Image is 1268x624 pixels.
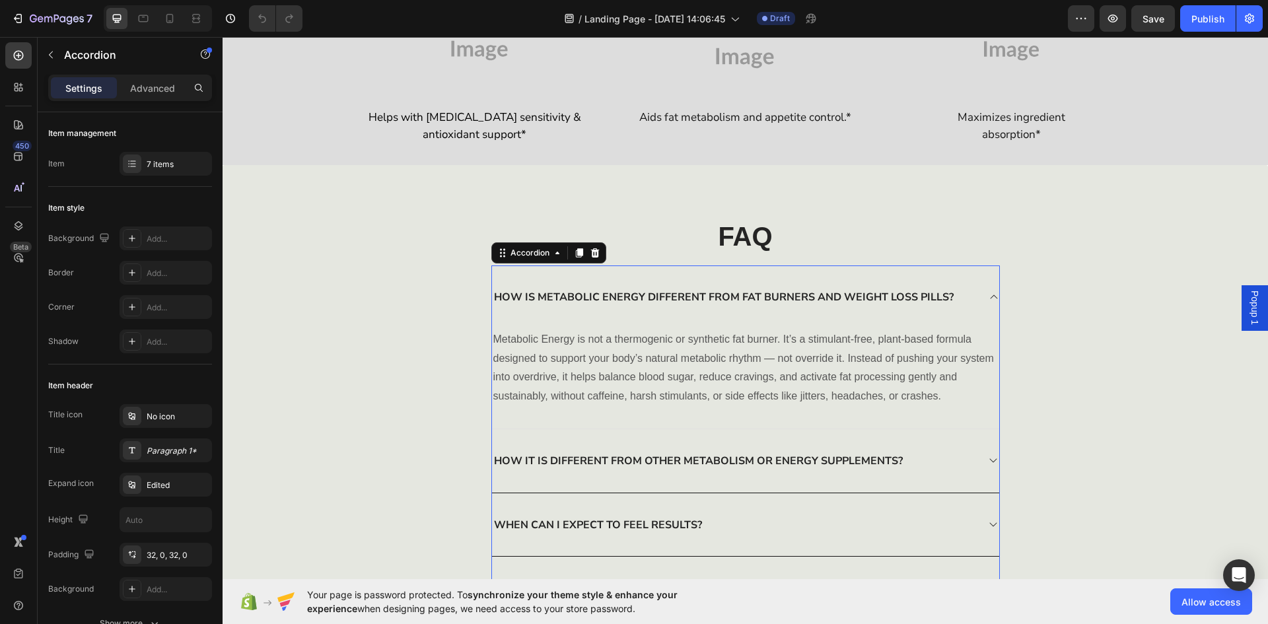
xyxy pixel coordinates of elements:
p: Settings [65,81,102,95]
p: Advanced [130,81,175,95]
span: Allow access [1181,595,1241,609]
button: 7 [5,5,98,32]
div: Add... [147,336,209,348]
div: Shadow [48,335,79,347]
div: Border [48,267,74,279]
div: Add... [147,302,209,314]
iframe: Design area [223,37,1268,579]
div: Background [48,230,112,248]
p: Maximizes ingredient absorption* [660,72,918,106]
span: / [579,12,582,26]
span: HOW IS METABOLIC ENERGY DIFFERENT FROM FAT BURNERS AND WEIGHT LOSS PILLS? [271,253,731,267]
p: Metabolic Energy is not a thermogenic or synthetic fat burner. It’s a stimulant-free, plant-based... [271,293,775,369]
span: WHEN CAN I EXPECT TO FEEL RESULTS? [271,481,479,495]
button: Save [1131,5,1175,32]
div: Expand icon [48,477,94,489]
div: Add... [147,267,209,279]
div: Background [48,583,94,595]
div: 7 items [147,158,209,170]
p: 7 [87,11,92,26]
div: Publish [1191,12,1224,26]
div: Item [48,158,65,170]
div: Item header [48,380,93,392]
span: Your page is password protected. To when designing pages, we need access to your store password. [307,588,729,615]
span: Popup 1 [1026,254,1039,288]
div: Title [48,444,65,456]
div: 32, 0, 32, 0 [147,549,209,561]
div: Corner [48,301,75,313]
p: Helps with [MEDICAL_DATA] sensitivity & antioxidant support* [139,72,367,106]
span: Save [1143,13,1164,24]
div: Add... [147,233,209,245]
div: Add... [147,584,209,596]
div: No icon [147,411,209,423]
span: Landing Page - [DATE] 14:06:45 [584,12,725,26]
div: Edited [147,479,209,491]
span: synchronize your theme style & enhance your experience [307,589,678,614]
button: Publish [1180,5,1236,32]
div: Item management [48,127,116,139]
span: HOW IT IS DIFFERENT FROM OTHER METABOLISM OR ENERGY SUPPLEMENTS? [271,417,680,431]
div: Padding [48,546,97,564]
div: Title icon [48,409,83,421]
p: Aids fat metabolism and appetite control.* [394,72,652,89]
div: 450 [13,141,32,151]
button: Allow access [1170,588,1252,615]
div: Beta [10,242,32,252]
p: Accordion [64,47,176,63]
div: Item style [48,202,85,214]
span: Draft [770,13,790,24]
div: Open Intercom Messenger [1223,559,1255,591]
input: Auto [120,508,211,532]
div: Accordion [285,210,330,222]
div: Height [48,511,91,529]
h2: FAQ [269,181,777,218]
div: Undo/Redo [249,5,302,32]
div: Paragraph 1* [147,445,209,457]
